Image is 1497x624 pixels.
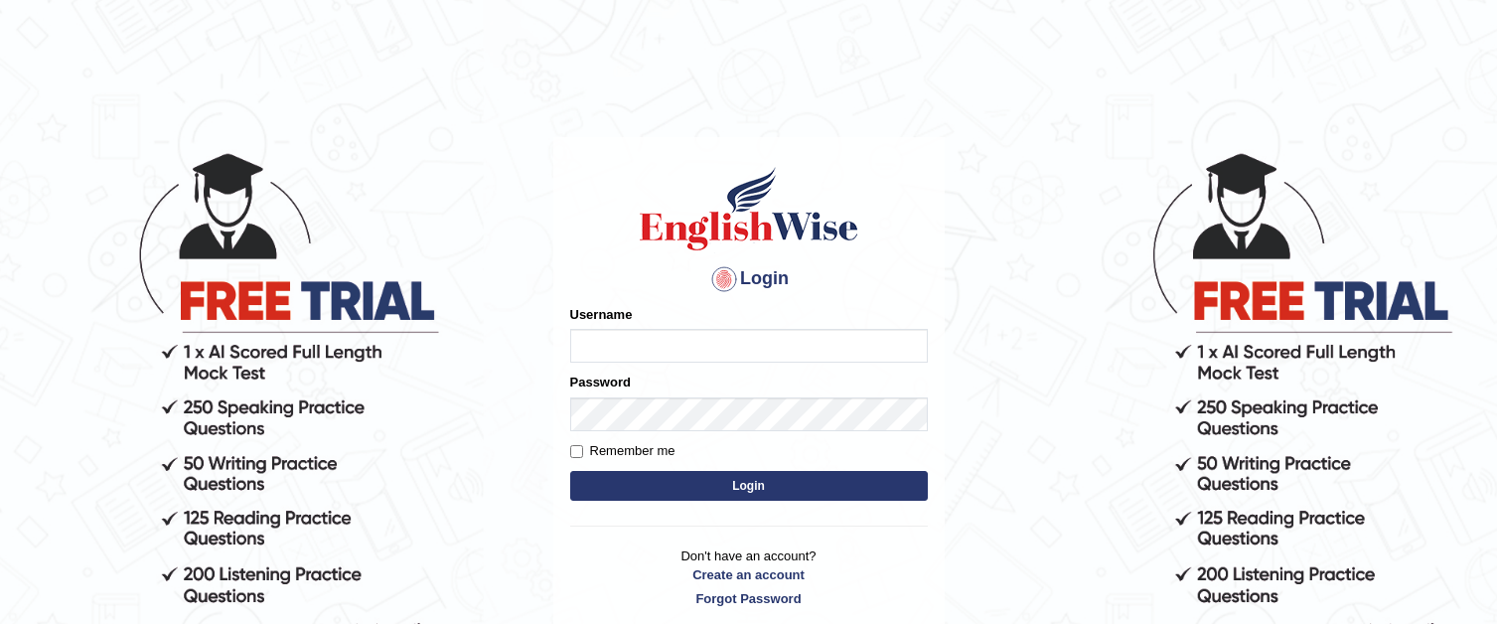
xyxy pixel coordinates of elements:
input: Remember me [570,445,583,458]
button: Login [570,471,928,501]
img: Logo of English Wise sign in for intelligent practice with AI [636,164,862,253]
p: Don't have an account? [570,546,928,608]
label: Remember me [570,441,675,461]
label: Password [570,373,631,391]
a: Create an account [570,565,928,584]
a: Forgot Password [570,589,928,608]
h4: Login [570,263,928,295]
label: Username [570,305,633,324]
